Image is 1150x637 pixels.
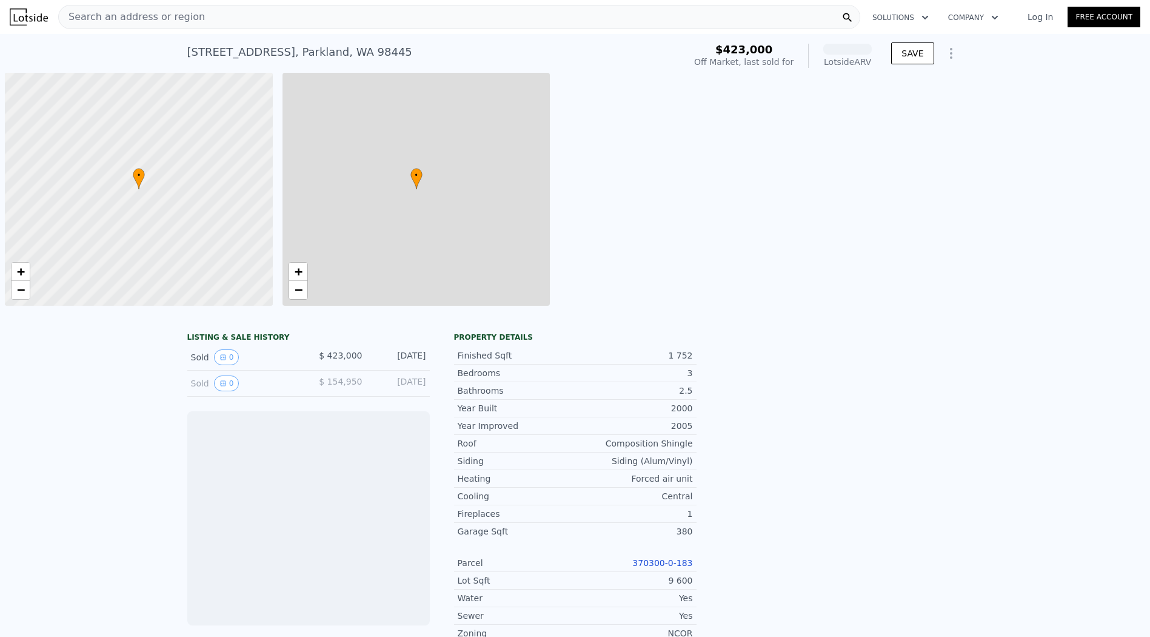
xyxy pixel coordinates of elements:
[891,42,934,64] button: SAVE
[187,44,412,61] div: [STREET_ADDRESS] , Parkland , WA 98445
[319,351,362,360] span: $ 423,000
[458,455,575,467] div: Siding
[214,376,239,391] button: View historical data
[59,10,205,24] span: Search an address or region
[133,168,145,189] div: •
[17,264,25,279] span: +
[12,263,30,281] a: Zoom in
[575,490,693,502] div: Central
[458,575,575,587] div: Lot Sqft
[12,281,30,299] a: Zoom out
[191,376,299,391] div: Sold
[454,332,697,342] div: Property details
[289,263,307,281] a: Zoom in
[458,525,575,538] div: Garage Sqft
[575,455,693,467] div: Siding (Alum/Vinyl)
[575,349,693,362] div: 1 752
[372,349,426,365] div: [DATE]
[458,367,575,379] div: Bedrooms
[191,349,299,365] div: Sold
[17,282,25,297] span: −
[458,385,575,397] div: Bathrooms
[632,558,692,568] a: 370300-0-183
[410,170,423,181] span: •
[187,332,430,345] div: LISTING & SALE HISTORY
[458,592,575,604] div: Water
[458,420,575,432] div: Year Improved
[575,592,693,604] div: Yes
[458,508,575,520] div: Fireplaces
[214,349,239,365] button: View historical data
[575,508,693,520] div: 1
[294,282,302,297] span: −
[575,367,693,379] div: 3
[575,610,693,622] div: Yes
[458,490,575,502] div: Cooling
[294,264,302,279] span: +
[863,7,938,29] button: Solutions
[694,56,794,68] div: Off Market, last sold for
[1068,7,1140,27] a: Free Account
[10,8,48,25] img: Lotside
[458,473,575,485] div: Heating
[133,170,145,181] span: •
[575,402,693,414] div: 2000
[575,385,693,397] div: 2.5
[458,437,575,450] div: Roof
[458,610,575,622] div: Sewer
[458,402,575,414] div: Year Built
[372,376,426,391] div: [DATE]
[823,56,872,68] div: Lotside ARV
[575,473,693,485] div: Forced air unit
[1013,11,1068,23] a: Log In
[410,168,423,189] div: •
[458,349,575,362] div: Finished Sqft
[575,420,693,432] div: 2005
[575,525,693,538] div: 380
[939,41,963,66] button: Show Options
[715,43,773,56] span: $423,000
[575,575,693,587] div: 9 600
[575,437,693,450] div: Composition Shingle
[458,557,575,569] div: Parcel
[319,377,362,386] span: $ 154,950
[938,7,1008,29] button: Company
[289,281,307,299] a: Zoom out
